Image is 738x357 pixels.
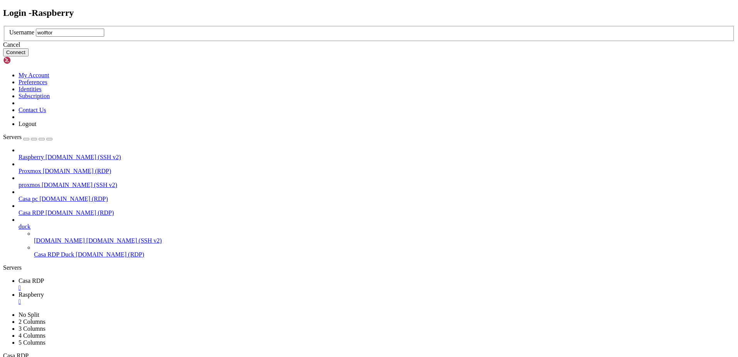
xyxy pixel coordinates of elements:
x-row: Connecting [DOMAIN_NAME]... [3,3,638,10]
a:  [19,284,735,291]
a: Logout [19,121,36,127]
a: Proxmox [DOMAIN_NAME] (RDP) [19,168,735,175]
a: Preferences [19,79,47,85]
span: [DOMAIN_NAME] (SSH v2) [86,237,162,244]
li: Casa pc [DOMAIN_NAME] (RDP) [19,189,735,202]
a: Contact Us [19,107,46,113]
span: Raspberry [19,291,44,298]
a: Identities [19,86,42,92]
span: [DOMAIN_NAME] (RDP) [46,209,114,216]
a: [DOMAIN_NAME] [DOMAIN_NAME] (SSH v2) [34,237,735,244]
li: [DOMAIN_NAME] [DOMAIN_NAME] (SSH v2) [34,230,735,244]
span: [DOMAIN_NAME] [34,237,85,244]
a: 2 Columns [19,318,46,325]
a: proxmos [DOMAIN_NAME] (SSH v2) [19,182,735,189]
span: [DOMAIN_NAME] (RDP) [39,195,108,202]
span: Casa RDP [19,277,44,284]
span: [DOMAIN_NAME] (RDP) [43,168,111,174]
h2: Login - Raspberry [3,8,735,18]
a: duck [19,223,735,230]
span: [DOMAIN_NAME] (SSH v2) [42,182,117,188]
span: Casa RDP [19,209,44,216]
a: 5 Columns [19,339,46,346]
a: Casa pc [DOMAIN_NAME] (RDP) [19,195,735,202]
a: My Account [19,72,49,78]
li: Raspberry [DOMAIN_NAME] (SSH v2) [19,147,735,161]
a: Servers [3,134,52,140]
a: Subscription [19,93,50,99]
li: Casa RDP Duck [DOMAIN_NAME] (RDP) [34,244,735,258]
span: [DOMAIN_NAME] (SSH v2) [46,154,121,160]
li: duck [19,216,735,258]
span: [DOMAIN_NAME] (RDP) [76,251,144,258]
div: (0, 1) [3,10,6,16]
a: Raspberry [DOMAIN_NAME] (SSH v2) [19,154,735,161]
label: Username [9,29,34,36]
span: Casa RDP Duck [34,251,74,258]
li: proxmos [DOMAIN_NAME] (SSH v2) [19,175,735,189]
span: Proxmox [19,168,41,174]
a:  [19,298,735,305]
span: Casa pc [19,195,38,202]
a: 3 Columns [19,325,46,332]
a: No Split [19,311,39,318]
li: Casa RDP [DOMAIN_NAME] (RDP) [19,202,735,216]
span: Servers [3,134,22,140]
span: proxmos [19,182,40,188]
a: Casa RDP [19,277,735,291]
a: Casa RDP Duck [DOMAIN_NAME] (RDP) [34,251,735,258]
div: Servers [3,264,735,271]
button: Connect [3,48,29,56]
li: Proxmox [DOMAIN_NAME] (RDP) [19,161,735,175]
div: Cancel [3,41,735,48]
a: Casa RDP [DOMAIN_NAME] (RDP) [19,209,735,216]
a: 4 Columns [19,332,46,339]
span: duck [19,223,30,230]
a: Raspberry [19,291,735,305]
span: Raspberry [19,154,44,160]
img: Shellngn [3,56,47,64]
